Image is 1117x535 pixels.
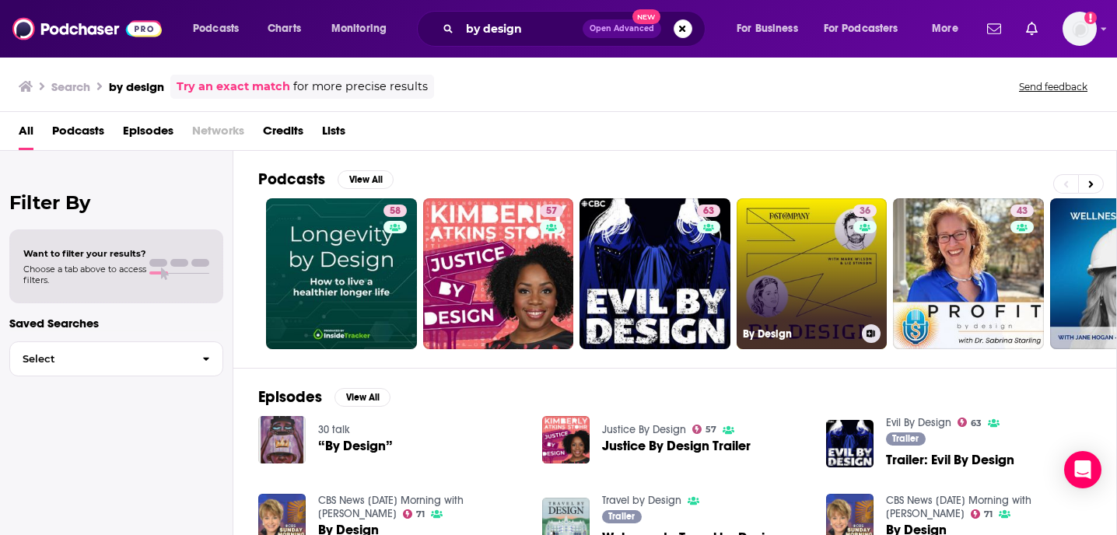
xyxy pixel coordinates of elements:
a: 57 [692,425,717,434]
a: 58 [266,198,417,349]
span: Charts [268,18,301,40]
a: Try an exact match [177,78,290,96]
a: 43 [893,198,1044,349]
span: 71 [984,511,993,518]
button: open menu [921,16,978,41]
a: 63 [958,418,982,427]
img: User Profile [1063,12,1097,46]
button: Select [9,341,223,376]
a: Show notifications dropdown [1020,16,1044,42]
a: 57 [423,198,574,349]
span: Select [10,354,190,364]
span: for more precise results [293,78,428,96]
p: Saved Searches [9,316,223,330]
span: For Podcasters [824,18,898,40]
a: Justice By Design Trailer [602,439,751,453]
button: Show profile menu [1063,12,1097,46]
input: Search podcasts, credits, & more... [460,16,583,41]
a: Travel by Design [602,494,681,507]
a: 63 [697,205,720,217]
span: 71 [416,511,425,518]
a: Lists [322,118,345,150]
a: Episodes [123,118,173,150]
button: open menu [182,16,259,41]
a: 36By Design [737,198,888,349]
span: 57 [546,204,557,219]
a: 71 [403,509,425,519]
span: Trailer [892,434,919,443]
button: open menu [814,16,921,41]
img: “By Design” [258,416,306,463]
span: 43 [1017,204,1028,219]
a: Trailer: Evil By Design [886,453,1014,467]
span: New [632,9,660,24]
span: 63 [971,420,982,427]
button: View All [334,388,390,407]
h3: By Design [743,327,856,341]
h2: Filter By [9,191,223,214]
img: Podchaser - Follow, Share and Rate Podcasts [12,14,162,44]
span: Monitoring [331,18,387,40]
a: Justice By Design [602,423,686,436]
a: “By Design” [318,439,393,453]
a: CBS News Sunday Morning with Jane Pauley [318,494,464,520]
a: Show notifications dropdown [981,16,1007,42]
span: Want to filter your results? [23,248,146,259]
a: 43 [1010,205,1034,217]
div: Open Intercom Messenger [1064,451,1101,488]
span: Open Advanced [590,25,654,33]
span: 63 [703,204,714,219]
a: CBS News Sunday Morning with Jane Pauley [886,494,1031,520]
button: open menu [320,16,407,41]
a: 36 [853,205,877,217]
span: For Business [737,18,798,40]
h3: by design [109,79,164,94]
span: 57 [706,426,716,433]
div: Search podcasts, credits, & more... [432,11,720,47]
a: PodcastsView All [258,170,394,189]
span: Trailer [608,512,635,521]
a: 30 talk [318,423,350,436]
a: Evil By Design [886,416,951,429]
span: Choose a tab above to access filters. [23,264,146,285]
a: 63 [580,198,730,349]
a: Charts [257,16,310,41]
span: More [932,18,958,40]
span: Podcasts [193,18,239,40]
span: 58 [390,204,401,219]
a: EpisodesView All [258,387,390,407]
a: 57 [540,205,563,217]
span: Networks [192,118,244,150]
button: Send feedback [1014,80,1092,93]
h2: Podcasts [258,170,325,189]
button: open menu [726,16,818,41]
a: Podcasts [52,118,104,150]
img: Justice By Design Trailer [542,416,590,463]
a: 71 [971,509,993,519]
h3: Search [51,79,90,94]
a: All [19,118,33,150]
span: 36 [860,204,870,219]
span: Logged in as LTsub [1063,12,1097,46]
button: Open AdvancedNew [583,19,661,38]
a: 58 [383,205,407,217]
svg: Add a profile image [1084,12,1097,24]
img: Trailer: Evil By Design [826,420,874,467]
a: Credits [263,118,303,150]
h2: Episodes [258,387,322,407]
button: View All [338,170,394,189]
